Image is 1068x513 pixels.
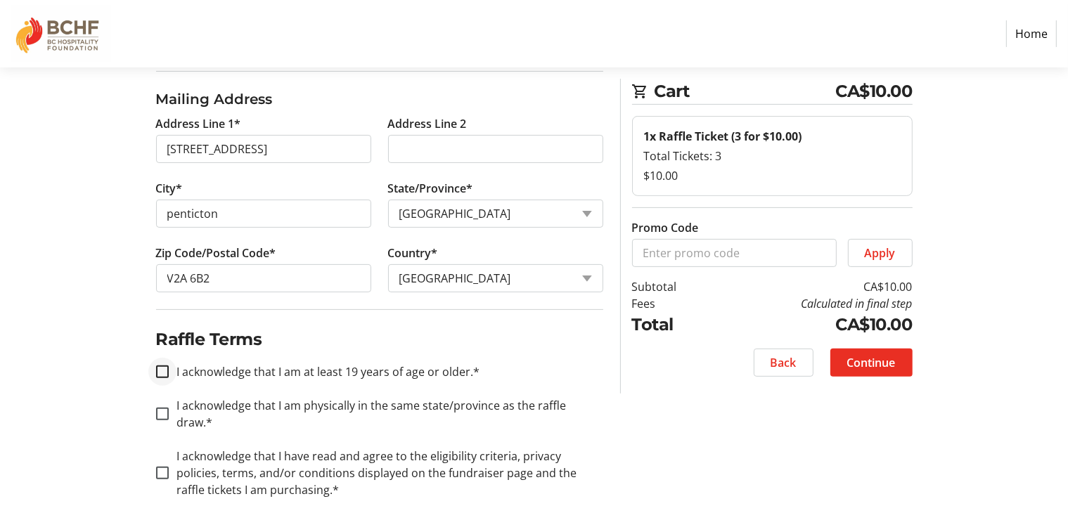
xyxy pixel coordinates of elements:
label: State/Province* [388,180,473,197]
input: Address [156,135,371,163]
td: CA$10.00 [713,312,913,337]
h3: Mailing Address [156,89,603,110]
label: Zip Code/Postal Code* [156,245,276,261]
a: Home [1006,20,1057,47]
td: Total [632,312,713,337]
span: Continue [847,354,896,371]
label: City* [156,180,183,197]
div: $10.00 [644,167,901,184]
button: Apply [848,239,913,267]
span: CA$10.00 [836,79,913,104]
td: Fees [632,295,713,312]
label: I acknowledge that I have read and agree to the eligibility criteria, privacy policies, terms, an... [169,448,603,498]
label: Country* [388,245,438,261]
button: Back [754,349,813,377]
img: BC Hospitality Foundation's Logo [11,6,111,62]
button: Continue [830,349,913,377]
label: I acknowledge that I am physically in the same state/province as the raffle draw.* [169,397,603,431]
input: Enter promo code [632,239,837,267]
label: I acknowledge that I am at least 19 years of age or older.* [169,363,480,380]
label: Address Line 2 [388,115,467,132]
label: Promo Code [632,219,699,236]
div: Total Tickets: 3 [644,148,901,164]
span: Cart [655,79,836,104]
td: CA$10.00 [713,278,913,295]
input: City [156,200,371,228]
strong: 1x Raffle Ticket (3 for $10.00) [644,129,802,144]
td: Subtotal [632,278,713,295]
span: Apply [865,245,896,261]
input: Zip or Postal Code [156,264,371,292]
label: Address Line 1* [156,115,241,132]
td: Calculated in final step [713,295,913,312]
span: Back [771,354,797,371]
h2: Raffle Terms [156,327,603,352]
